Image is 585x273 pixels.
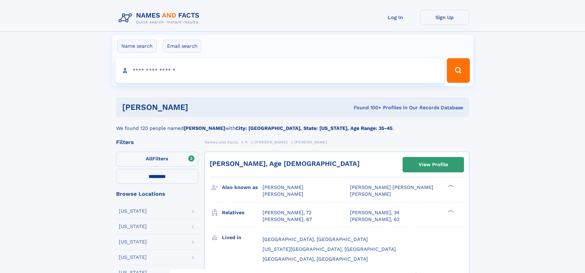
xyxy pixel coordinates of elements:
[371,10,420,25] a: Log In
[263,191,303,197] span: [PERSON_NAME]
[255,140,287,144] span: [PERSON_NAME]
[222,182,263,193] h3: Also known as
[420,10,469,25] a: Sign Up
[116,10,205,26] img: Logo Names and Facts
[271,104,463,111] div: Found 100+ Profiles In Our Records Database
[116,191,198,197] div: Browse Locations
[447,184,454,188] div: ❯
[116,152,198,167] label: Filters
[116,139,198,145] div: Filters
[263,236,368,242] span: [GEOGRAPHIC_DATA], [GEOGRAPHIC_DATA]
[403,157,464,172] a: View Profile
[236,125,392,131] b: City: [GEOGRAPHIC_DATA], State: [US_STATE], Age Range: 35-45
[115,58,444,83] input: search input
[263,246,396,252] span: [US_STATE][GEOGRAPHIC_DATA], [GEOGRAPHIC_DATA]
[245,140,248,144] span: R
[210,160,360,167] a: [PERSON_NAME], Age [DEMOGRAPHIC_DATA]
[119,239,147,244] div: [US_STATE]
[119,209,147,214] div: [US_STATE]
[222,232,263,243] h3: Lived in
[146,156,152,162] span: All
[163,40,201,53] label: Email search
[350,191,391,197] span: [PERSON_NAME]
[419,158,448,172] div: View Profile
[255,138,287,146] a: [PERSON_NAME]
[294,140,327,144] span: [PERSON_NAME]
[350,216,400,223] a: [PERSON_NAME], 62
[116,117,469,132] div: We found 120 people named with .
[263,184,303,190] span: [PERSON_NAME]
[222,207,263,218] h3: Relatives
[122,103,271,111] h1: [PERSON_NAME]
[350,209,400,216] a: [PERSON_NAME], 34
[447,58,470,83] button: Search Button
[119,224,147,229] div: [US_STATE]
[263,209,311,216] a: [PERSON_NAME], 72
[119,255,147,260] div: [US_STATE]
[263,256,368,262] span: [GEOGRAPHIC_DATA], [GEOGRAPHIC_DATA]
[184,125,225,131] b: [PERSON_NAME]
[263,216,312,223] a: [PERSON_NAME], 67
[117,40,157,53] label: Name search
[447,209,454,213] div: ❯
[205,138,238,146] a: Names and Facts
[245,138,248,146] a: R
[350,184,433,190] span: [PERSON_NAME] [PERSON_NAME]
